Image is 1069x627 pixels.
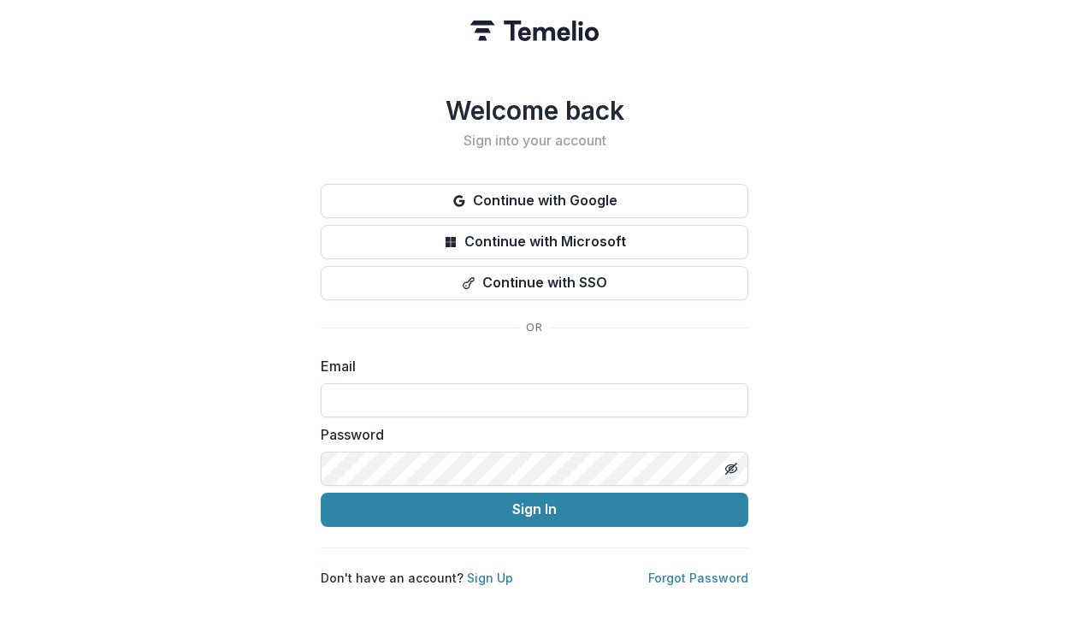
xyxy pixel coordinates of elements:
[321,95,748,126] h1: Welcome back
[718,455,745,482] button: Toggle password visibility
[321,356,738,376] label: Email
[321,424,738,445] label: Password
[648,571,748,585] a: Forgot Password
[321,225,748,259] button: Continue with Microsoft
[321,569,513,587] p: Don't have an account?
[321,266,748,300] button: Continue with SSO
[470,21,599,41] img: Temelio
[321,133,748,149] h2: Sign into your account
[321,184,748,218] button: Continue with Google
[321,493,748,527] button: Sign In
[467,571,513,585] a: Sign Up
